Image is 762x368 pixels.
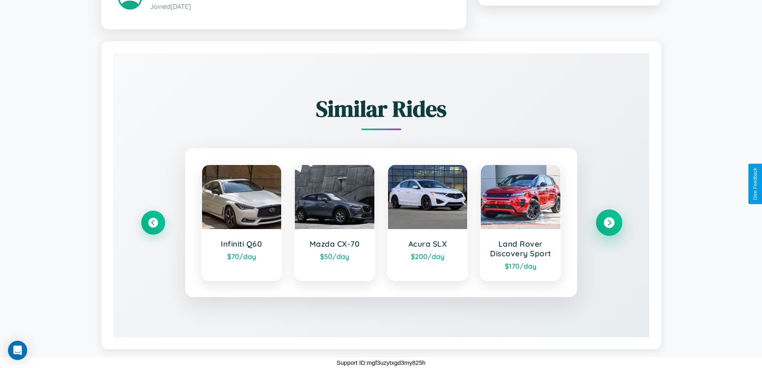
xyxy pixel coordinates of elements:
[752,168,758,200] div: Give Feedback
[336,357,426,368] p: Support ID: mgf3uzytxgd3my825h
[141,93,621,124] h2: Similar Rides
[150,1,450,12] p: Joined [DATE]
[489,261,552,270] div: $ 170 /day
[489,239,552,258] h3: Land Rover Discovery Sport
[210,252,274,261] div: $ 70 /day
[303,239,366,249] h3: Mazda CX-70
[294,164,375,281] a: Mazda CX-70$50/day
[396,252,460,261] div: $ 200 /day
[303,252,366,261] div: $ 50 /day
[8,341,27,360] div: Open Intercom Messenger
[201,164,282,281] a: Infiniti Q60$70/day
[210,239,274,249] h3: Infiniti Q60
[396,239,460,249] h3: Acura SLX
[480,164,561,281] a: Land Rover Discovery Sport$170/day
[387,164,468,281] a: Acura SLX$200/day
